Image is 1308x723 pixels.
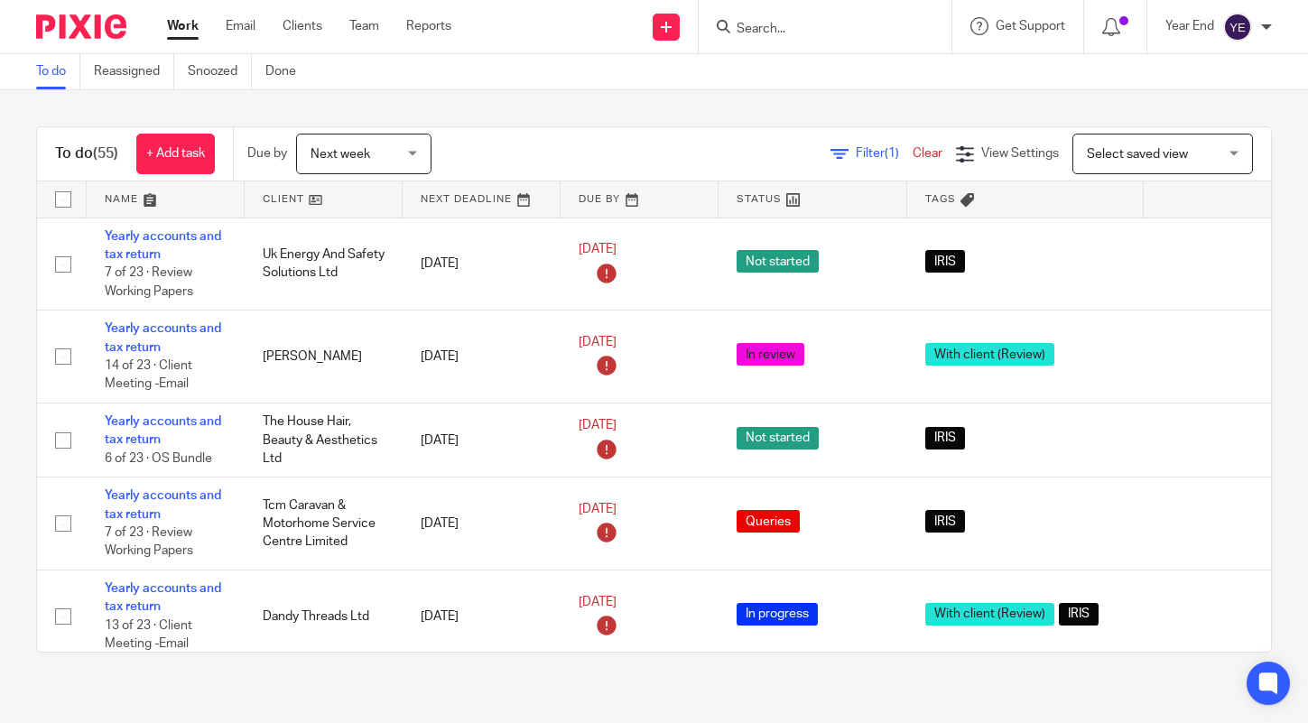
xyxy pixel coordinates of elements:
[579,420,617,432] span: [DATE]
[885,147,899,160] span: (1)
[105,619,192,651] span: 13 of 23 · Client Meeting -Email
[403,570,561,663] td: [DATE]
[737,343,804,366] span: In review
[925,427,965,450] span: IRIS
[579,503,617,515] span: [DATE]
[105,526,193,558] span: 7 of 23 · Review Working Papers
[167,17,199,35] a: Work
[1223,13,1252,42] img: svg%3E
[735,22,897,38] input: Search
[226,17,255,35] a: Email
[245,403,403,477] td: The House Hair, Beauty & Aesthetics Ltd
[913,147,942,160] a: Clear
[55,144,118,163] h1: To do
[349,17,379,35] a: Team
[245,477,403,570] td: Tcm Caravan & Motorhome Service Centre Limited
[105,489,221,520] a: Yearly accounts and tax return
[403,477,561,570] td: [DATE]
[247,144,287,162] p: Due by
[925,343,1054,366] span: With client (Review)
[93,146,118,161] span: (55)
[737,250,819,273] span: Not started
[1059,603,1099,626] span: IRIS
[925,603,1054,626] span: With client (Review)
[311,148,370,161] span: Next week
[981,147,1059,160] span: View Settings
[105,230,221,261] a: Yearly accounts and tax return
[245,570,403,663] td: Dandy Threads Ltd
[94,54,174,89] a: Reassigned
[245,218,403,311] td: Uk Energy And Safety Solutions Ltd
[925,250,965,273] span: IRIS
[283,17,322,35] a: Clients
[36,14,126,39] img: Pixie
[403,218,561,311] td: [DATE]
[136,134,215,174] a: + Add task
[188,54,252,89] a: Snoozed
[737,510,800,533] span: Queries
[1087,148,1188,161] span: Select saved view
[105,266,193,298] span: 7 of 23 · Review Working Papers
[1165,17,1214,35] p: Year End
[403,403,561,477] td: [DATE]
[737,427,819,450] span: Not started
[406,17,451,35] a: Reports
[579,243,617,255] span: [DATE]
[856,147,913,160] span: Filter
[925,510,965,533] span: IRIS
[925,194,956,204] span: Tags
[403,311,561,403] td: [DATE]
[245,311,403,403] td: [PERSON_NAME]
[105,452,212,465] span: 6 of 23 · OS Bundle
[105,582,221,613] a: Yearly accounts and tax return
[737,603,818,626] span: In progress
[36,54,80,89] a: To do
[105,415,221,446] a: Yearly accounts and tax return
[996,20,1065,32] span: Get Support
[265,54,310,89] a: Done
[105,359,192,391] span: 14 of 23 · Client Meeting -Email
[579,596,617,608] span: [DATE]
[105,322,221,353] a: Yearly accounts and tax return
[579,336,617,348] span: [DATE]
